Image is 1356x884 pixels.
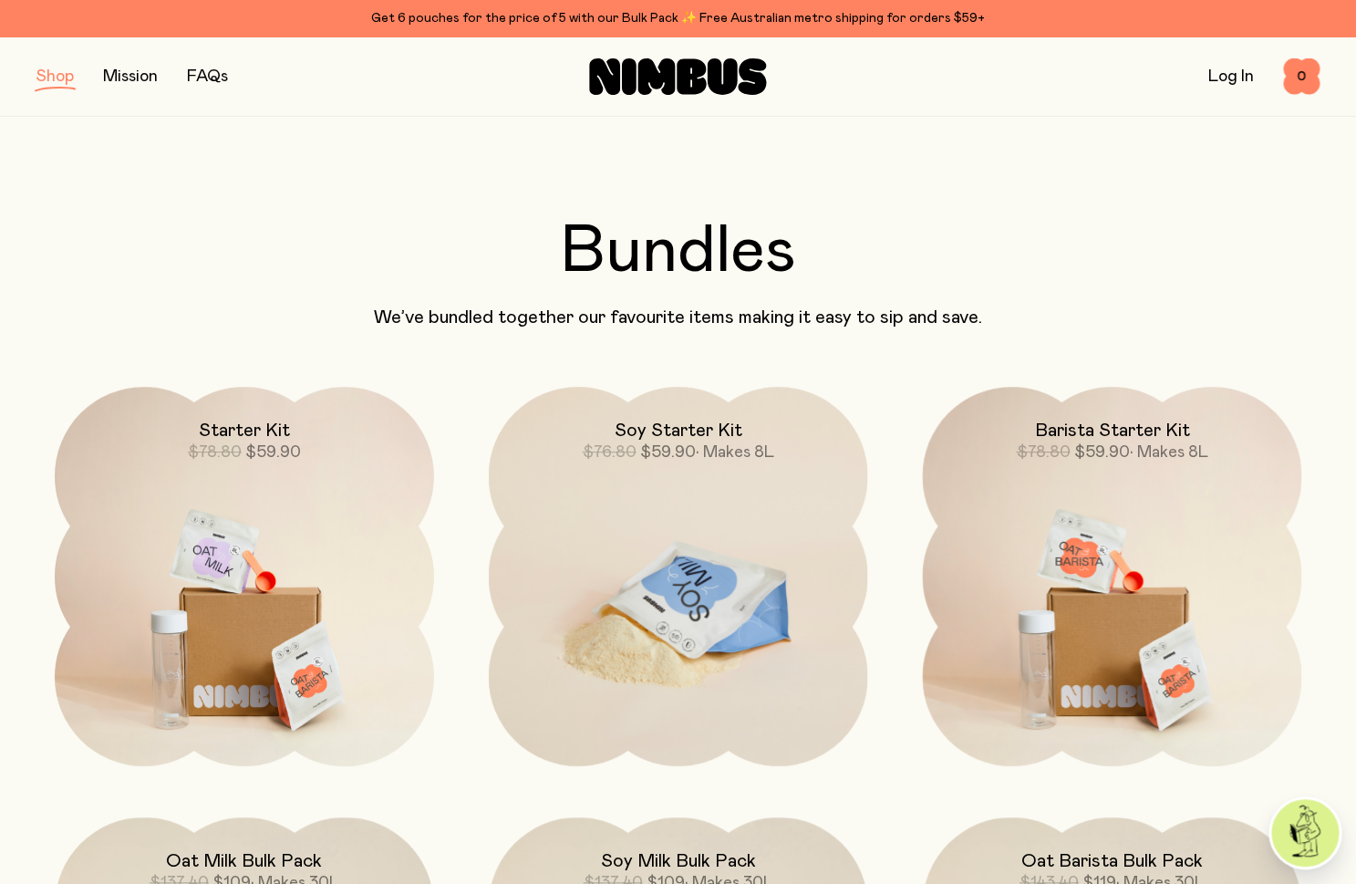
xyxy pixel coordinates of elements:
h2: Bundles [36,219,1320,285]
h2: Soy Starter Kit [614,420,741,442]
a: Barista Starter Kit$78.80$59.90• Makes 8L [922,387,1301,766]
span: $76.80 [582,444,636,461]
h2: Starter Kit [199,420,290,442]
h2: Soy Milk Bulk Pack [600,850,755,872]
span: $59.90 [1073,444,1129,461]
a: Mission [103,68,158,85]
span: • Makes 8L [695,444,773,461]
h2: Barista Starter Kit [1034,420,1189,442]
p: We’ve bundled together our favourite items making it easy to sip and save. [36,307,1320,328]
span: $78.80 [188,444,242,461]
span: $78.80 [1016,444,1070,461]
h2: Oat Barista Bulk Pack [1021,850,1203,872]
div: Get 6 pouches for the price of 5 with our Bulk Pack ✨ Free Australian metro shipping for orders $59+ [36,7,1320,29]
a: Log In [1208,68,1254,85]
span: $59.90 [245,444,301,461]
span: $59.90 [639,444,695,461]
a: Starter Kit$78.80$59.90 [55,387,434,766]
button: 0 [1283,58,1320,95]
span: • Makes 8L [1129,444,1207,461]
img: agent [1271,799,1339,867]
a: FAQs [187,68,228,85]
a: Soy Starter Kit$76.80$59.90• Makes 8L [489,387,868,766]
h2: Oat Milk Bulk Pack [166,850,322,872]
